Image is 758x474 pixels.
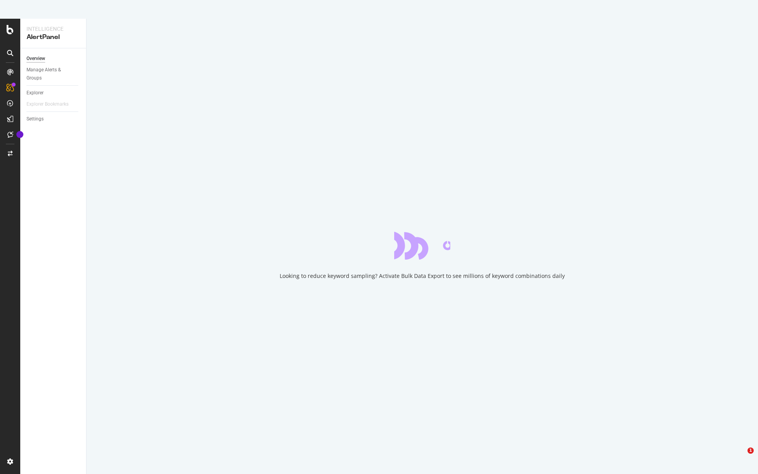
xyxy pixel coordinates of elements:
[394,232,450,260] div: animation
[26,33,80,42] div: AlertPanel
[26,100,69,108] div: Explorer Bookmarks
[26,66,81,82] a: Manage Alerts & Groups
[26,89,81,97] a: Explorer
[16,131,23,138] div: Tooltip anchor
[732,447,750,466] iframe: Intercom live chat
[26,100,76,108] a: Explorer Bookmarks
[26,25,80,33] div: Intelligence
[26,89,44,97] div: Explorer
[26,55,81,63] a: Overview
[26,55,45,63] div: Overview
[280,272,565,280] div: Looking to reduce keyword sampling? Activate Bulk Data Export to see millions of keyword combinat...
[747,447,754,454] span: 1
[26,115,81,123] a: Settings
[26,115,44,123] div: Settings
[26,66,73,82] div: Manage Alerts & Groups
